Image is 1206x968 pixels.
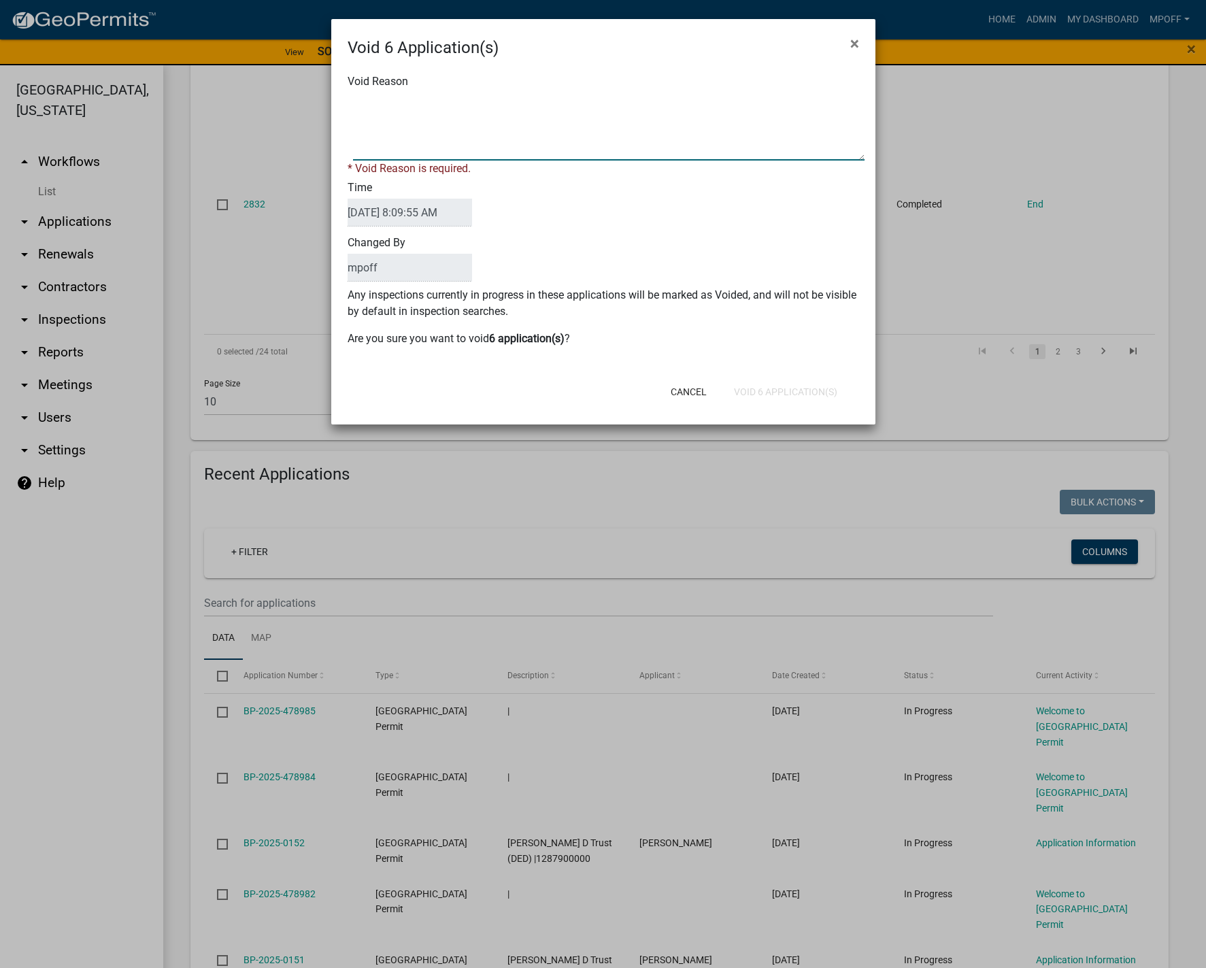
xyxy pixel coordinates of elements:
[839,24,870,63] button: Close
[850,34,859,53] span: ×
[723,380,848,404] button: Void 6 Application(s)
[348,237,472,282] label: Changed By
[348,35,499,60] h4: Void 6 Application(s)
[489,332,565,345] b: 6 application(s)
[348,182,472,227] label: Time
[348,254,472,282] input: BulkActionUser
[353,93,865,161] textarea: Void Reason
[348,161,859,177] div: * Void Reason is required.
[348,76,408,87] label: Void Reason
[348,287,859,320] p: Any inspections currently in progress in these applications will be marked as Voided, and will no...
[348,331,859,347] p: Are you sure you want to void ?
[660,380,718,404] button: Cancel
[348,199,472,227] input: DateTime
